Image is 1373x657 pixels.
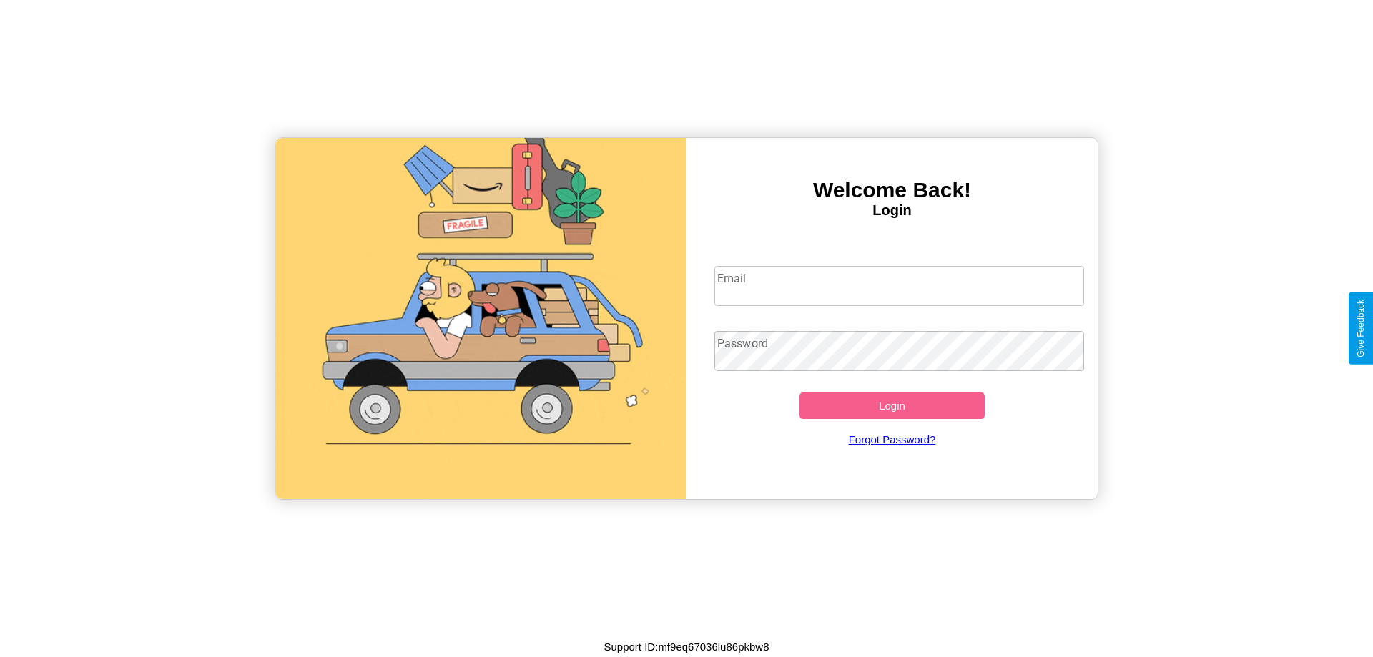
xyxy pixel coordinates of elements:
[604,637,769,656] p: Support ID: mf9eq67036lu86pkbw8
[1356,300,1366,357] div: Give Feedback
[799,392,985,419] button: Login
[686,178,1098,202] h3: Welcome Back!
[275,138,686,499] img: gif
[707,419,1078,460] a: Forgot Password?
[686,202,1098,219] h4: Login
